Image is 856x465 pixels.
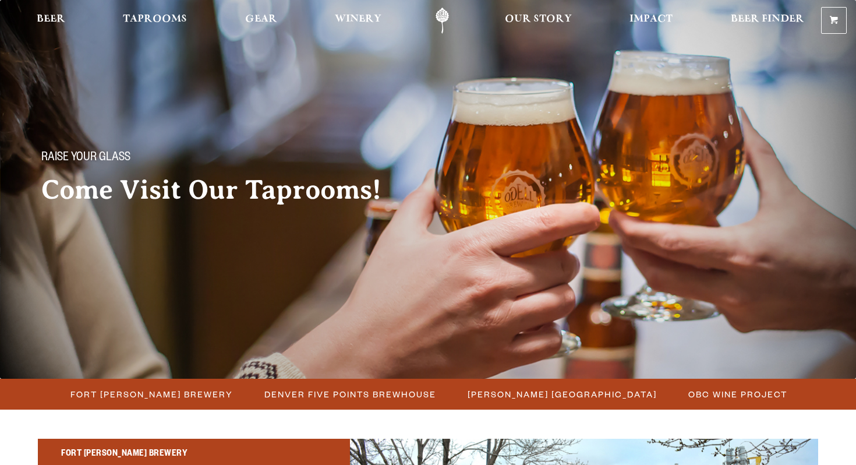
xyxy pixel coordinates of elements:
[37,15,65,24] span: Beer
[468,386,657,403] span: [PERSON_NAME] [GEOGRAPHIC_DATA]
[29,8,73,34] a: Beer
[335,15,381,24] span: Winery
[264,386,436,403] span: Denver Five Points Brewhouse
[622,8,680,34] a: Impact
[238,8,285,34] a: Gear
[327,8,389,34] a: Winery
[115,8,194,34] a: Taprooms
[629,15,673,24] span: Impact
[61,447,327,462] h2: Fort [PERSON_NAME] Brewery
[505,15,572,24] span: Our Story
[245,15,277,24] span: Gear
[461,386,663,403] a: [PERSON_NAME] [GEOGRAPHIC_DATA]
[70,386,233,403] span: Fort [PERSON_NAME] Brewery
[688,386,787,403] span: OBC Wine Project
[731,15,804,24] span: Beer Finder
[420,8,464,34] a: Odell Home
[63,386,239,403] a: Fort [PERSON_NAME] Brewery
[257,386,442,403] a: Denver Five Points Brewhouse
[41,151,130,166] span: Raise your glass
[41,175,405,205] h2: Come Visit Our Taprooms!
[497,8,579,34] a: Our Story
[123,15,187,24] span: Taprooms
[681,386,793,403] a: OBC Wine Project
[723,8,812,34] a: Beer Finder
